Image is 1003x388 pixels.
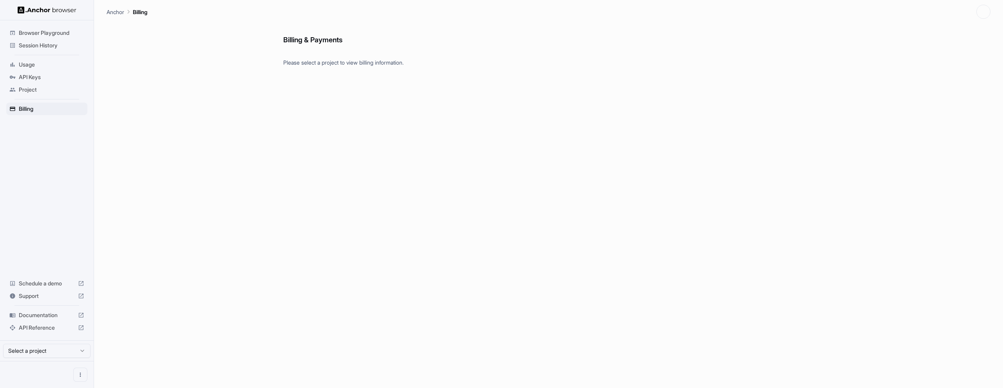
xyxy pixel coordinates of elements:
[19,86,84,94] span: Project
[6,39,87,52] div: Session History
[19,324,75,332] span: API Reference
[18,6,76,14] img: Anchor Logo
[19,42,84,49] span: Session History
[133,8,147,16] p: Billing
[6,58,87,71] div: Usage
[283,52,814,67] p: Please select a project to view billing information.
[19,311,75,319] span: Documentation
[19,105,84,113] span: Billing
[6,71,87,83] div: API Keys
[19,280,75,287] span: Schedule a demo
[6,309,87,321] div: Documentation
[73,368,87,382] button: Open menu
[6,321,87,334] div: API Reference
[283,19,814,46] h6: Billing & Payments
[19,29,84,37] span: Browser Playground
[19,292,75,300] span: Support
[6,27,87,39] div: Browser Playground
[6,83,87,96] div: Project
[19,73,84,81] span: API Keys
[6,103,87,115] div: Billing
[107,7,147,16] nav: breadcrumb
[19,61,84,69] span: Usage
[107,8,124,16] p: Anchor
[6,277,87,290] div: Schedule a demo
[6,290,87,302] div: Support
